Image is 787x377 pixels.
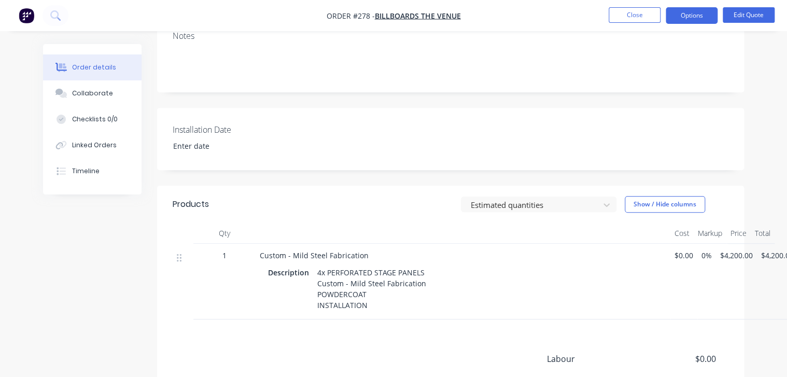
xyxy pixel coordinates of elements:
[43,132,142,158] button: Linked Orders
[43,106,142,132] button: Checklists 0/0
[43,158,142,184] button: Timeline
[72,141,117,150] div: Linked Orders
[19,8,34,23] img: Factory
[268,265,313,280] div: Description
[625,196,705,213] button: Show / Hide columns
[173,123,302,136] label: Installation Date
[222,250,227,261] span: 1
[547,353,639,365] span: Labour
[72,115,118,124] div: Checklists 0/0
[173,198,209,211] div: Products
[173,31,728,41] div: Notes
[666,7,718,24] button: Options
[193,223,256,244] div: Qty
[43,54,142,80] button: Order details
[43,80,142,106] button: Collaborate
[639,353,716,365] span: $0.00
[72,63,116,72] div: Order details
[674,250,693,261] span: $0.00
[720,250,753,261] span: $4,200.00
[327,11,375,21] span: Order #278 -
[609,7,660,23] button: Close
[694,223,726,244] div: Markup
[751,223,775,244] div: Total
[72,89,113,98] div: Collaborate
[260,250,369,260] span: Custom - Mild Steel Fabrication
[313,265,430,313] div: 4x PERFORATED STAGE PANELS Custom - Mild Steel Fabrication POWDERCOAT INSTALLATION
[701,250,712,261] span: 0%
[726,223,751,244] div: Price
[723,7,775,23] button: Edit Quote
[375,11,461,21] a: BILLBOARDS THE VENUE
[72,166,100,176] div: Timeline
[166,138,295,154] input: Enter date
[670,223,694,244] div: Cost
